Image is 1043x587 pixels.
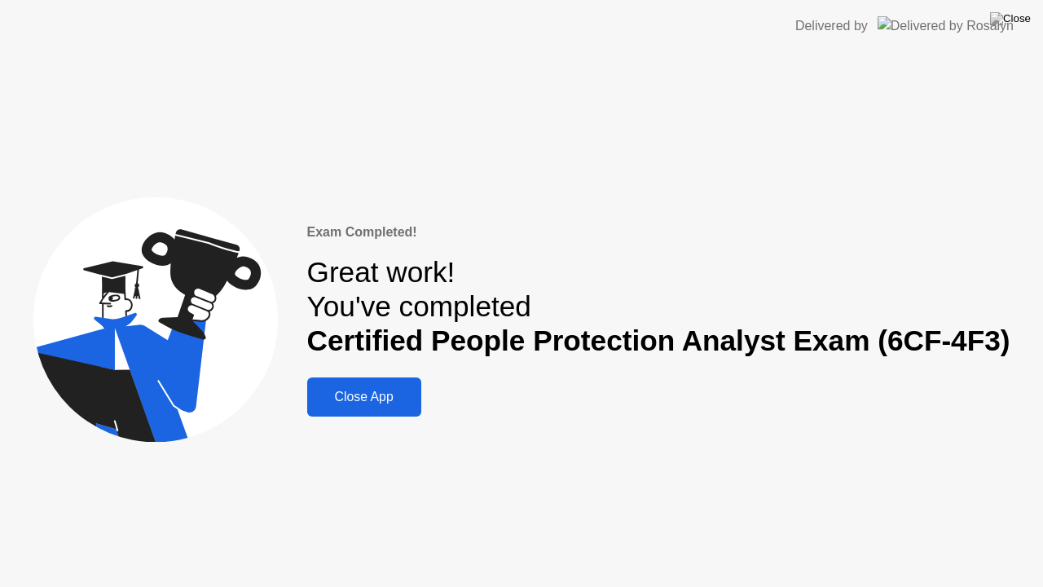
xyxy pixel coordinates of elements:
div: Great work! You've completed [307,255,1010,359]
button: Close App [307,377,421,417]
div: Exam Completed! [307,223,1010,242]
img: Close [990,12,1031,25]
div: Close App [312,390,416,404]
b: Certified People Protection Analyst Exam (6CF-4F3) [307,324,1010,356]
div: Delivered by [795,16,868,36]
img: Delivered by Rosalyn [878,16,1014,35]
